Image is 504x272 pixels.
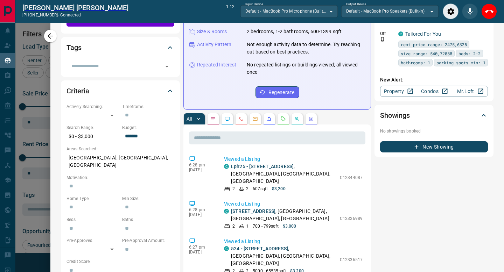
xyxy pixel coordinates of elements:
[416,86,452,97] a: Condos
[66,195,119,202] p: Home Type:
[253,186,268,192] p: 607 sqft
[66,174,174,181] p: Motivation:
[253,223,278,229] p: 700 - 799 sqft
[224,156,363,163] p: Viewed a Listing
[458,50,481,57] span: beds: 2-2
[436,59,485,66] span: parking spots min: 1
[308,116,314,122] svg: Agent Actions
[255,86,299,98] button: Regenerate
[380,128,488,134] p: No showings booked
[66,83,174,99] div: Criteria
[189,245,213,250] p: 6:27 pm
[452,86,488,97] a: Mr.Loft
[481,3,497,19] div: End Call
[231,246,288,251] a: 524 - [STREET_ADDRESS]
[66,39,174,56] div: Tags
[122,195,174,202] p: Min Size:
[247,28,342,35] p: 2 bedrooms, 1-2 bathrooms, 600-1399 sqft
[398,31,403,36] div: condos.ca
[405,31,441,37] a: Tailored For You
[60,13,81,17] span: connected
[189,250,213,255] p: [DATE]
[340,174,363,181] p: C12344087
[231,163,336,185] p: , [GEOGRAPHIC_DATA], [GEOGRAPHIC_DATA], [GEOGRAPHIC_DATA]
[189,167,213,172] p: [DATE]
[162,62,172,71] button: Open
[272,186,286,192] p: $3,200
[238,116,244,122] svg: Calls
[189,163,213,167] p: 6:28 pm
[340,257,363,263] p: C12336517
[380,110,410,121] h2: Showings
[224,200,363,208] p: Viewed a Listing
[401,41,467,48] span: rent price range: 2475,6325
[341,5,439,17] div: Default - MacBook Pro Speakers (Built-in)
[66,152,174,171] p: [GEOGRAPHIC_DATA], [GEOGRAPHIC_DATA], [GEOGRAPHIC_DATA]
[122,216,174,223] p: Baths:
[66,42,81,53] h2: Tags
[66,131,119,142] p: $0 - $3,000
[197,61,236,69] p: Repeated Interest
[22,3,128,12] h2: [PERSON_NAME] [PERSON_NAME]
[232,223,235,229] p: 2
[226,3,234,19] p: 1:12
[224,116,230,122] svg: Lead Browsing Activity
[280,116,286,122] svg: Requests
[231,208,336,222] p: , [GEOGRAPHIC_DATA], [GEOGRAPHIC_DATA], [GEOGRAPHIC_DATA]
[122,124,174,131] p: Budget:
[245,2,263,7] label: Input Device
[22,12,128,18] p: [PHONE_NUMBER] -
[224,238,363,245] p: Viewed a Listing
[283,223,296,229] p: $3,000
[210,116,216,122] svg: Notes
[247,41,365,56] p: Not enough activity data to determine. Try reaching out based on best practices.
[122,103,174,110] p: Timeframe:
[380,107,488,124] div: Showings
[240,5,338,17] div: Default - MacBook Pro Microphone (Built-in)
[189,207,213,212] p: 6:28 pm
[443,3,458,19] div: Audio Settings
[346,2,366,7] label: Output Device
[66,124,119,131] p: Search Range:
[294,116,300,122] svg: Opportunities
[66,258,174,265] p: Credit Score:
[246,186,248,192] p: 2
[246,223,248,229] p: 1
[247,61,365,76] p: No repeated listings or buildings viewed; all viewed once
[380,30,394,37] p: Off
[266,116,272,122] svg: Listing Alerts
[224,246,229,251] div: condos.ca
[197,41,231,48] p: Activity Pattern
[197,28,227,35] p: Size & Rooms
[380,37,385,42] svg: Push Notification Only
[340,215,363,222] p: C12326989
[231,164,294,169] a: Lph25 - [STREET_ADDRESS]
[66,237,119,244] p: Pre-Approved:
[380,141,488,152] button: New Showing
[401,59,430,66] span: bathrooms: 1
[380,76,488,84] p: New Alert:
[189,212,213,217] p: [DATE]
[66,103,119,110] p: Actively Searching:
[122,237,174,244] p: Pre-Approval Amount:
[232,186,235,192] p: 2
[66,216,119,223] p: Beds:
[66,146,174,152] p: Areas Searched:
[224,209,229,214] div: condos.ca
[462,3,478,19] div: Mute
[187,116,192,121] p: All
[231,245,336,267] p: , [GEOGRAPHIC_DATA], [GEOGRAPHIC_DATA], [GEOGRAPHIC_DATA]
[231,208,275,214] a: [STREET_ADDRESS]
[224,164,229,169] div: condos.ca
[401,50,452,57] span: size range: 540,72088
[66,85,89,96] h2: Criteria
[380,86,416,97] a: Property
[252,116,258,122] svg: Emails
